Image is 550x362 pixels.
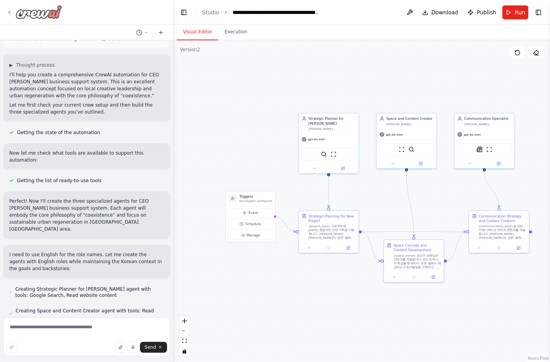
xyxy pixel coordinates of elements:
span: Getting the state of the automation [17,129,100,136]
g: Edge from 52686bc1-11d6-4d6d-9121-ce6a6e314f0d to 20f3a7ba-6733-433a-9539-3df80f561d5e [404,171,416,237]
div: Space and Content Creator [386,116,434,121]
span: gpt-4o-mini [386,133,403,136]
div: Strategic Planner for [PERSON_NAME][PERSON_NAME] [PERSON_NAME]의 핵심 철학인 '공존'의 가치를 모든 프로젝트에 반영하여 지속... [298,113,359,174]
g: Edge from 20f3a7ba-6733-433a-9539-3df80f561d5e to 089a447d-25df-41f7-b9a8-047ec5c57345 [447,229,466,264]
button: Upload files [115,342,126,353]
button: Switch to previous chat [133,28,152,37]
button: Hide left sidebar [178,7,189,18]
div: {space_name} 공간의 브랜딩과 콘텐츠를 개발합니다. 공간의 역사와 특성을 분석하여 '공존' 철학이 체감되는 스토리텔링을 구축하고, 인테리어 컨셉, 메뉴/프로그램 기획... [394,253,441,269]
span: Event [248,210,258,215]
div: [PERSON_NAME] [PERSON_NAME]의 핵심 철학인 '공존'의 가치를 모든 프로젝트에 반영하여 지속가능한 동네 만들기라는 비전을 실현하기 위한 전략적 기획을 수행... [309,127,356,131]
div: {communication_type}을 위한 커뮤니케이션 전략과 콘텐츠를 개발합니다. [PERSON_NAME] [PERSON_NAME]의 '공존' 철학과 지속가능한 도시재생 ... [479,224,526,240]
span: ▶ [9,62,13,68]
button: Open in side panel [329,165,357,171]
div: Strategic Planning for New Project [309,214,356,223]
p: No triggers configured [240,199,272,203]
button: fit view [179,336,190,346]
img: Logo [16,5,62,19]
div: [PERSON_NAME] [PERSON_NAME]의 '감성'을 담당하는 크리에이티브 디렉터로서, 낡은 공간에 새로운 스토리를 불어넣고 방문객에게 특별한 경험을 제공할 콘텐츠를... [386,122,434,126]
div: {project_type} 프로젝트에 [DATE] 종합적인 전략 기획을 수행합니다. [PERSON_NAME] [PERSON_NAME]의 '공존' 철학을 바탕으로 도시재생 전략... [309,224,356,240]
div: Communication Strategy and Content Creation [479,214,526,223]
h3: Triggers [240,194,272,199]
nav: breadcrumb [202,9,320,16]
span: gpt-4o-mini [308,138,325,141]
a: React Flow attribution [528,356,549,360]
g: Edge from 1839a06d-a640-470d-92d0-8f76f35a5190 to 20f3a7ba-6733-433a-9539-3df80f561d5e [362,229,381,264]
img: SerplyNewsSearchTool [477,147,483,152]
button: Show right sidebar [533,7,544,18]
button: No output available [318,245,339,251]
button: Improve this prompt [6,342,17,353]
g: Edge from 1839a06d-a640-470d-92d0-8f76f35a5190 to 089a447d-25df-41f7-b9a8-047ec5c57345 [362,229,466,234]
g: Edge from 97b02f0c-4016-4758-9485-863062adf9aa to 1839a06d-a640-470d-92d0-8f76f35a5190 [326,176,331,207]
button: Schedule [228,219,273,229]
div: Strategic Planning for New Project{project_type} 프로젝트에 [DATE] 종합적인 전략 기획을 수행합니다. [PERSON_NAME] [P... [298,210,359,253]
button: Download [419,5,462,19]
button: Run [502,5,528,19]
button: Click to speak your automation idea [128,342,138,353]
p: Let me first check your current crew setup and then build the three specialized agents you've out... [9,102,164,115]
img: ScrapeWebsiteTool [331,151,336,157]
img: SerplyWebSearchTool [409,147,414,152]
div: Space Concept and Content Development{space_name} 공간의 브랜딩과 콘텐츠를 개발합니다. 공간의 역사와 특성을 분석하여 '공존' 철학이 ... [383,240,444,283]
p: I need to use English for the role names. Let me create the agents with English roles while maint... [9,251,164,272]
span: Creating Space and Content Creator agent with tools: Read website content, Google Search [16,308,164,320]
span: Creating Strategic Planner for [PERSON_NAME] agent with tools: Google Search, Read website content [15,286,164,298]
p: I'll help you create a comprehensive CrewAI automation for CEO [PERSON_NAME] business support sys... [9,71,164,99]
button: Event [228,208,273,217]
button: zoom out [179,326,190,336]
button: Publish [464,5,499,19]
button: zoom in [179,316,190,326]
button: No output available [489,245,509,251]
g: Edge from triggers to 1839a06d-a640-470d-92d0-8f76f35a5190 [275,214,296,234]
div: Communication Specialist[PERSON_NAME] [PERSON_NAME]의 '입'이 되어 그의 철학과 활동을 외부에 효과적으로 전달하는 PR 및 마케팅을 ... [454,113,515,169]
button: No output available [403,274,424,280]
div: Communication Specialist [464,116,512,121]
button: Visual Editor [177,24,218,40]
span: Thought process [16,62,55,68]
button: Execution [218,24,253,40]
button: Open in side panel [425,274,442,280]
a: Studio [202,9,219,16]
div: Version 2 [180,47,200,53]
span: Manage [247,233,260,238]
button: ▶Thought process [9,62,55,68]
span: Run [515,9,525,16]
div: Strategic Planner for [PERSON_NAME] [309,116,356,126]
button: Send [140,342,167,353]
span: Publish [477,9,496,16]
img: ScrapeWebsiteTool [486,147,492,152]
button: Open in side panel [510,245,527,251]
span: Schedule [245,222,261,227]
div: Space and Content Creator[PERSON_NAME] [PERSON_NAME]의 '감성'을 담당하는 크리에이티브 디렉터로서, 낡은 공간에 새로운 스토리를 불어... [376,113,437,169]
div: Space Concept and Content Development [394,243,441,252]
button: Open in side panel [407,160,434,166]
button: Open in side panel [340,245,357,251]
button: Start a new chat [155,28,167,37]
button: toggle interactivity [179,346,190,356]
span: gpt-4o-mini [464,133,481,136]
g: Edge from 47718ac5-cef3-43ca-9ff8-a3a96efe54da to 089a447d-25df-41f7-b9a8-047ec5c57345 [482,171,501,208]
span: Download [431,9,459,16]
div: React Flow controls [179,316,190,356]
div: [PERSON_NAME] [PERSON_NAME]의 '입'이 되어 그의 철학과 활동을 외부에 효과적으로 전달하는 PR 및 마케팅을 담당합니다. {communication_ty... [464,122,512,126]
button: Open in side panel [485,160,512,166]
div: TriggersNo triggers configuredEventScheduleManage [225,191,276,242]
p: Perfect! Now I'll create the three specialized agents for CEO [PERSON_NAME] business support syst... [9,198,164,233]
span: Send [145,344,156,350]
img: SerplyWebSearchTool [321,151,327,157]
p: Now let me check what tools are available to support this automation: [9,150,164,164]
button: Manage [228,231,273,240]
span: Getting the list of ready-to-use tools [17,178,102,184]
img: ScrapeWebsiteTool [399,147,405,152]
div: Communication Strategy and Content Creation{communication_type}을 위한 커뮤니케이션 전략과 콘텐츠를 개발합니다. [PERSO... [469,210,529,253]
